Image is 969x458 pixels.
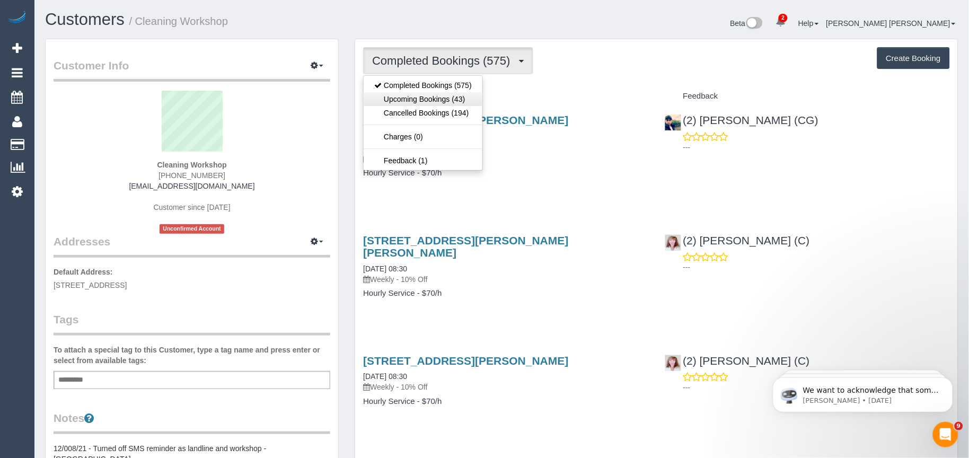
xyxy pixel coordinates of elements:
img: New interface [745,17,763,31]
p: Weekly - 10% Off [363,154,648,164]
a: Beta [730,19,763,28]
span: We want to acknowledge that some users may be experiencing lag or slower performance in our softw... [46,31,182,176]
a: [EMAIL_ADDRESS][DOMAIN_NAME] [129,182,255,190]
p: --- [683,382,950,393]
span: Unconfirmed Account [160,224,224,233]
a: [DATE] 08:30 [363,265,407,273]
label: To attach a special tag to this Customer, type a tag name and press enter or select from availabl... [54,345,330,366]
h4: Hourly Service - $70/h [363,289,648,298]
h4: Hourly Service - $70/h [363,397,648,406]
p: --- [683,262,950,272]
h4: Feedback [665,92,950,101]
button: Create Booking [877,47,950,69]
a: (2) [PERSON_NAME] (C) [665,234,810,246]
a: Cancelled Bookings (194) [364,106,482,120]
a: Help [798,19,819,28]
img: (2) Syed Razvi (CG) [665,114,681,130]
a: [PERSON_NAME] [PERSON_NAME] [826,19,956,28]
small: / Cleaning Workshop [129,15,228,27]
iframe: Intercom notifications message [757,355,969,429]
a: 2 [770,11,791,34]
p: Message from Ellie, sent 2w ago [46,41,183,50]
legend: Tags [54,312,330,336]
a: [DATE] 08:30 [363,372,407,381]
p: Weekly - 10% Off [363,382,648,392]
a: Customers [45,10,125,29]
p: --- [683,142,950,153]
img: Automaid Logo [6,11,28,25]
a: (2) [PERSON_NAME] (C) [665,355,810,367]
h4: Hourly Service - $70/h [363,169,648,178]
p: Weekly - 10% Off [363,274,648,285]
legend: Notes [54,410,330,434]
label: Default Address: [54,267,113,277]
button: Completed Bookings (575) [363,47,533,74]
img: (2) Kerry Welfare (C) [665,235,681,251]
a: Upcoming Bookings (43) [364,92,482,106]
a: Completed Bookings (575) [364,78,482,92]
a: [STREET_ADDRESS][PERSON_NAME][PERSON_NAME] [363,234,568,259]
h4: Service [363,92,648,101]
span: Customer since [DATE] [154,203,231,212]
span: 9 [955,422,963,430]
legend: Customer Info [54,58,330,82]
a: [STREET_ADDRESS][PERSON_NAME] [363,355,568,367]
span: [PHONE_NUMBER] [158,171,225,180]
img: (2) Kerry Welfare (C) [665,355,681,371]
iframe: Intercom live chat [933,422,958,447]
a: Feedback (1) [364,154,482,168]
a: (2) [PERSON_NAME] (CG) [665,114,819,126]
a: Charges (0) [364,130,482,144]
span: [STREET_ADDRESS] [54,281,127,289]
strong: Cleaning Workshop [157,161,227,169]
span: Completed Bookings (575) [372,54,515,67]
span: 2 [779,14,788,22]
